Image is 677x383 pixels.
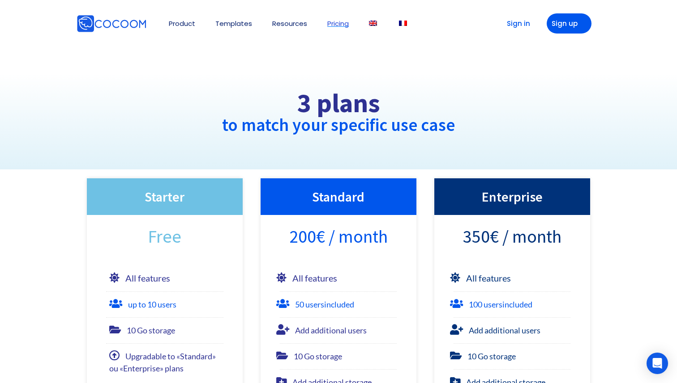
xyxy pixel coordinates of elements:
div: Open Intercom Messenger [647,353,668,374]
h3: Enterprise [443,187,581,206]
span: 200€ / month [289,229,388,244]
a: Sign up [547,13,591,34]
b: included [502,299,532,309]
b: included [324,299,354,309]
img: English [369,21,377,26]
img: French [399,21,407,26]
span: 10 Go storage [294,351,342,361]
span: Free [148,229,181,244]
a: Product [169,20,195,27]
a: Pricing [327,20,349,27]
font: up to 10 users [128,299,176,309]
span: Upgradable to «Standard» ou «Enterprise» plans [109,351,216,373]
img: Cocoom [148,23,149,24]
font: 100 users [469,299,532,309]
span: 10 Go storage [467,351,516,361]
span: Add additional users [469,325,540,335]
font: 50 users [295,299,354,309]
img: Cocoom [77,15,146,33]
b: All features [466,273,511,283]
h3: Standard [270,187,407,206]
b: All features [292,273,337,283]
span: 10 Go storage [127,325,175,335]
a: Templates [215,20,252,27]
b: All features [125,273,170,283]
span: Add additional users [295,325,367,335]
h3: Starter [96,187,234,206]
a: Resources [272,20,307,27]
a: Sign in [493,13,538,34]
span: 350€ / month [463,229,561,244]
